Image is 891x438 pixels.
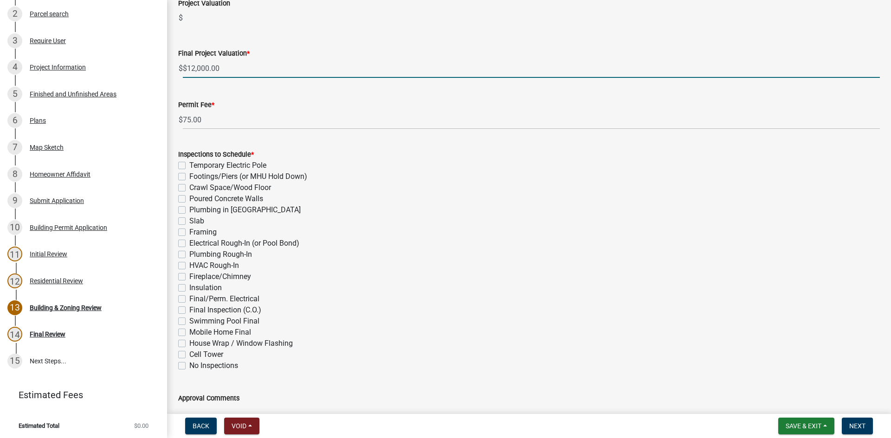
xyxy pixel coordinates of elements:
span: $0.00 [134,423,148,429]
label: Swimming Pool Final [189,316,259,327]
span: $ [178,110,183,129]
div: 15 [7,354,22,368]
div: Plans [30,117,46,124]
span: Back [193,422,209,430]
label: Crawl Space/Wood Floor [189,182,271,193]
label: Footings/Piers (or MHU Hold Down) [189,171,307,182]
div: Finished and Unfinished Areas [30,91,116,97]
label: Temporary Electric Pole [189,160,266,171]
span: Save & Exit [786,422,821,430]
div: Parcel search [30,11,69,17]
div: Final Review [30,331,65,337]
label: Final Inspection (C.O.) [189,305,261,316]
label: Approval Comments [178,395,239,402]
label: Final/Perm. Electrical [189,293,259,305]
span: Estimated Total [19,423,59,429]
span: $ [178,9,183,27]
div: Residential Review [30,278,83,284]
label: House Wrap / Window Flashing [189,338,293,349]
div: 2 [7,6,22,21]
div: 5 [7,87,22,102]
div: 8 [7,167,22,182]
div: 6 [7,113,22,128]
label: No Inspections [189,360,238,371]
div: 3 [7,33,22,48]
span: Void [232,422,246,430]
span: $ [178,59,183,78]
label: Slab [189,216,204,227]
label: Fireplace/Chimney [189,271,251,282]
div: 13 [7,300,22,315]
label: Final Project Valuation [178,51,250,57]
label: Plumbing Rough-In [189,249,252,260]
div: 12 [7,273,22,288]
div: Building Permit Application [30,224,107,231]
label: Cell Tower [189,349,223,360]
button: Back [185,418,217,434]
a: Estimated Fees [7,386,152,404]
label: Permit Fee [178,102,214,108]
label: HVAC Rough-In [189,260,239,271]
label: Plumbing in [GEOGRAPHIC_DATA] [189,204,301,216]
div: 11 [7,247,22,261]
button: Save & Exit [778,418,834,434]
label: Poured Concrete Walls [189,193,263,204]
div: 10 [7,220,22,235]
div: Initial Review [30,251,67,257]
div: Map Sketch [30,144,64,151]
div: 14 [7,327,22,342]
span: Next [849,422,865,430]
div: Project Information [30,64,86,70]
div: Homeowner Affidavit [30,171,90,178]
div: Submit Application [30,197,84,204]
label: Framing [189,227,217,238]
div: 7 [7,140,22,155]
label: Insulation [189,282,222,293]
button: Next [842,418,873,434]
button: Void [224,418,259,434]
div: Require User [30,38,66,44]
div: 4 [7,60,22,75]
label: Project Valuation [178,0,230,7]
label: Inspections to Schedule [178,152,254,158]
label: Mobile Home Final [189,327,251,338]
label: Electrical Rough-In (or Pool Bond) [189,238,299,249]
div: 9 [7,193,22,208]
div: Building & Zoning Review [30,305,102,311]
